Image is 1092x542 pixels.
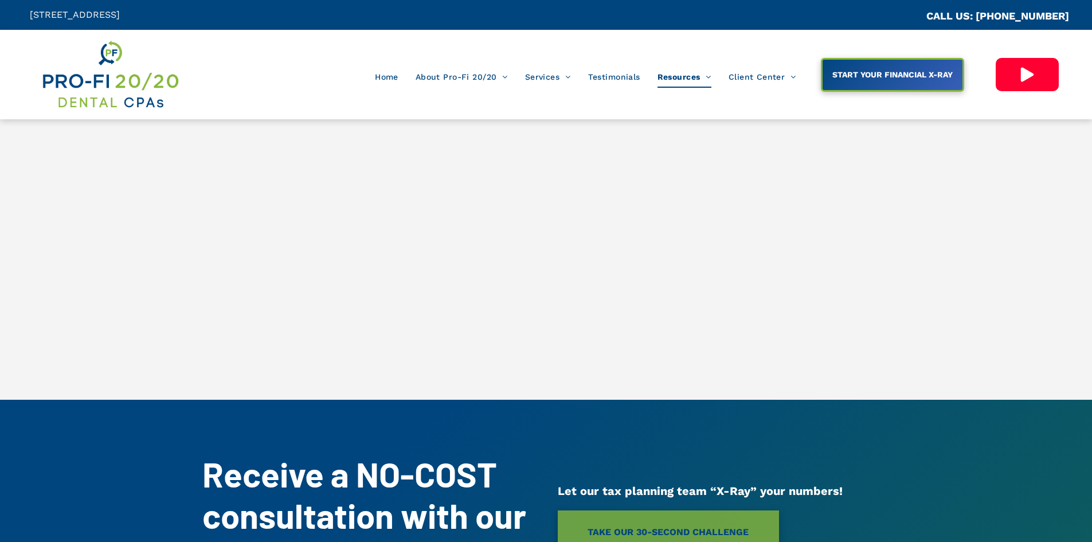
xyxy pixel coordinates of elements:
[926,10,1069,22] a: CALL US: [PHONE_NUMBER]
[407,66,516,88] a: About Pro-Fi 20/20
[828,64,957,85] span: START YOUR FINANCIAL X-RAY
[516,66,580,88] a: Services
[366,66,407,88] a: Home
[821,58,964,92] a: START YOUR FINANCIAL X-RAY
[720,66,805,88] a: Client Center
[41,38,179,111] img: Get Dental CPA Consulting, Bookkeeping, & Bank Loans
[649,66,720,88] a: Resources
[558,484,843,498] span: Let our tax planning team “X-Ray” your numbers!
[580,66,649,88] a: Testimonials
[30,9,120,20] span: [STREET_ADDRESS]
[878,11,926,22] span: CA::CALLC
